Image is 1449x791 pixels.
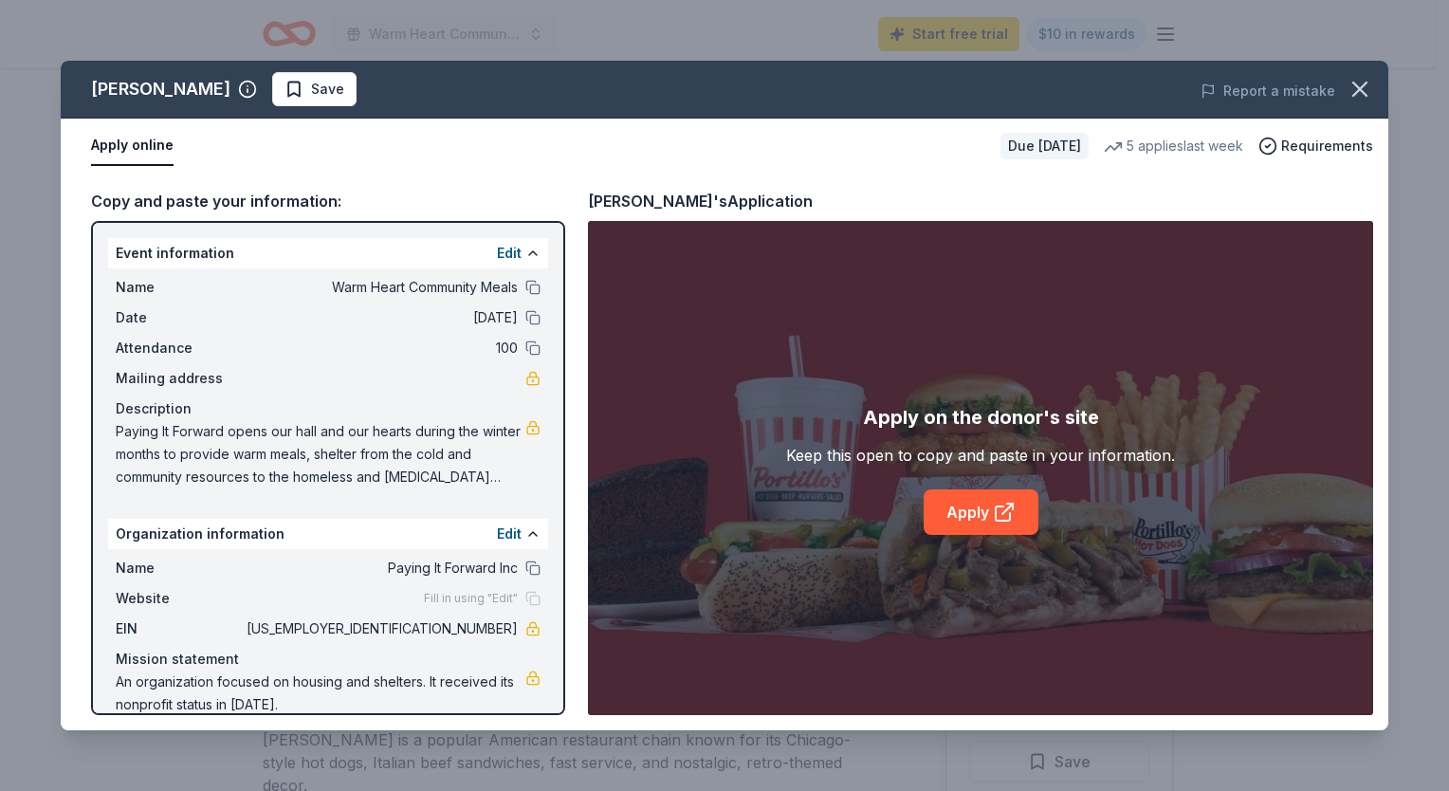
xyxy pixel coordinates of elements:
[108,238,548,268] div: Event information
[924,489,1038,535] a: Apply
[116,337,243,359] span: Attendance
[116,420,525,488] span: Paying It Forward opens our hall and our hearts during the winter months to provide warm meals, s...
[1201,80,1335,102] button: Report a mistake
[116,587,243,610] span: Website
[272,72,357,106] button: Save
[311,78,344,101] span: Save
[243,306,518,329] span: [DATE]
[588,189,813,213] div: [PERSON_NAME]'s Application
[863,402,1099,432] div: Apply on the donor's site
[497,523,522,545] button: Edit
[786,444,1175,467] div: Keep this open to copy and paste in your information.
[1104,135,1243,157] div: 5 applies last week
[91,189,565,213] div: Copy and paste your information:
[108,519,548,549] div: Organization information
[116,367,243,390] span: Mailing address
[116,671,525,716] span: An organization focused on housing and shelters. It received its nonprofit status in [DATE].
[116,557,243,579] span: Name
[1281,135,1373,157] span: Requirements
[1258,135,1373,157] button: Requirements
[116,617,243,640] span: EIN
[116,397,541,420] div: Description
[243,276,518,299] span: Warm Heart Community Meals
[424,591,518,606] span: Fill in using "Edit"
[91,74,230,104] div: [PERSON_NAME]
[243,557,518,579] span: Paying It Forward Inc
[243,337,518,359] span: 100
[497,242,522,265] button: Edit
[116,276,243,299] span: Name
[1000,133,1089,159] div: Due [DATE]
[116,306,243,329] span: Date
[116,648,541,671] div: Mission statement
[91,126,174,166] button: Apply online
[243,617,518,640] span: [US_EMPLOYER_IDENTIFICATION_NUMBER]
